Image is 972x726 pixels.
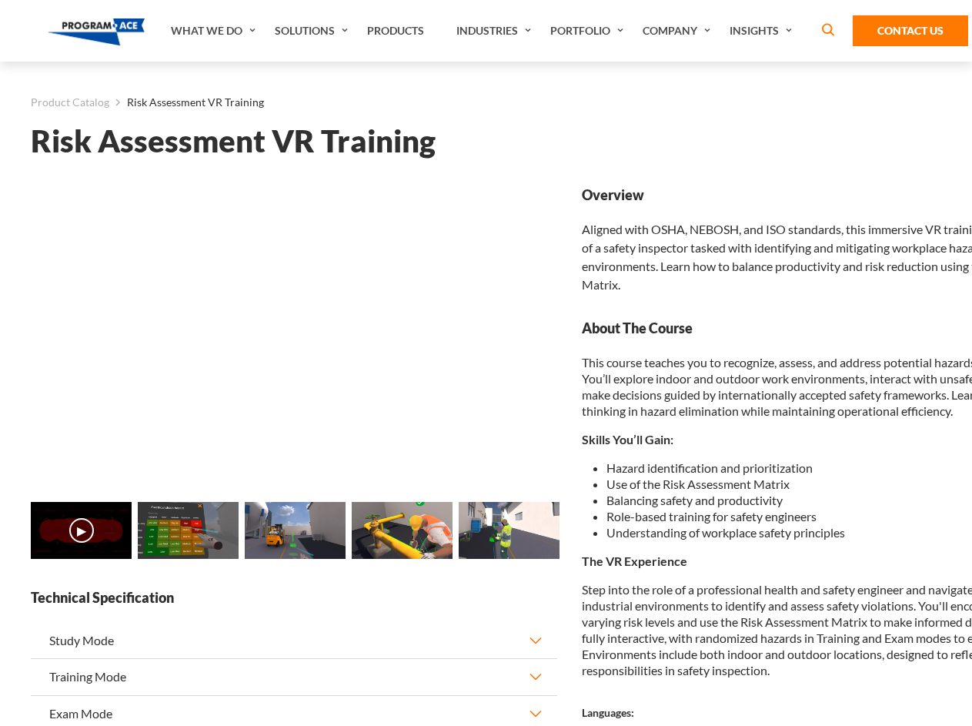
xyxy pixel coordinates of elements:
a: Contact Us [853,15,968,46]
strong: Languages: [582,706,634,719]
img: Risk Assessment VR Training - Preview 4 [459,502,559,559]
strong: Technical Specification [31,588,557,607]
iframe: Risk Assessment VR Training - Video 0 [31,186,557,482]
li: Risk Assessment VR Training [109,92,264,112]
img: Risk Assessment VR Training - Preview 1 [138,502,239,559]
button: Training Mode [31,659,557,694]
button: ▶ [69,518,94,543]
img: Program-Ace [48,18,145,45]
img: Risk Assessment VR Training - Preview 3 [352,502,453,559]
button: Study Mode [31,623,557,658]
a: Product Catalog [31,92,109,112]
img: Risk Assessment VR Training - Video 0 [31,502,132,559]
img: Risk Assessment VR Training - Preview 2 [245,502,346,559]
